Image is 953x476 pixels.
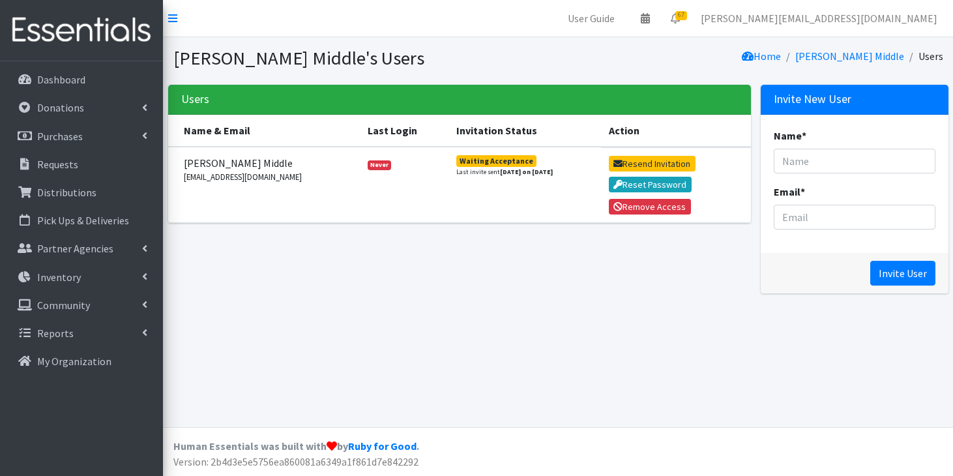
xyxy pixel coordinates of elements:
button: Reset Password [609,177,692,192]
a: My Organization [5,348,158,374]
abbr: required [802,129,806,142]
h1: [PERSON_NAME] Middle's Users [173,47,553,70]
li: Users [904,47,943,66]
span: Never [368,160,391,170]
p: My Organization [37,355,111,368]
a: [PERSON_NAME][EMAIL_ADDRESS][DOMAIN_NAME] [690,5,948,31]
a: Inventory [5,264,158,290]
p: Distributions [37,186,96,199]
img: HumanEssentials [5,8,158,52]
p: Community [37,299,90,312]
a: Ruby for Good [348,439,417,453]
p: Partner Agencies [37,242,113,255]
th: Name & Email [168,115,360,147]
label: Email [774,184,805,200]
a: Requests [5,151,158,177]
div: Waiting Acceptance [460,157,533,165]
a: Purchases [5,123,158,149]
span: Version: 2b4d3e5e5756ea860081a6349a1f861d7e842292 [173,455,418,468]
button: Resend Invitation [609,156,696,171]
label: Name [774,128,806,143]
p: Purchases [37,130,83,143]
p: Donations [37,101,84,114]
a: Donations [5,95,158,121]
a: Partner Agencies [5,235,158,261]
a: Distributions [5,179,158,205]
p: Inventory [37,271,81,284]
th: Invitation Status [448,115,601,147]
abbr: required [800,185,805,198]
strong: Human Essentials was built with by . [173,439,419,453]
input: Name [774,149,935,173]
a: User Guide [557,5,625,31]
a: Reports [5,320,158,346]
p: Dashboard [37,73,85,86]
span: 67 [675,11,687,20]
th: Last Login [360,115,448,147]
a: Pick Ups & Deliveries [5,207,158,233]
th: Action [601,115,750,147]
a: Home [742,50,781,63]
span: [PERSON_NAME] Middle [184,155,353,171]
small: [EMAIL_ADDRESS][DOMAIN_NAME] [184,171,353,183]
h3: Users [181,93,209,106]
a: Community [5,292,158,318]
small: Last invite sent [456,167,553,177]
a: 67 [660,5,690,31]
input: Email [774,205,935,230]
button: Remove Access [609,199,691,215]
a: [PERSON_NAME] Middle [795,50,904,63]
a: Dashboard [5,67,158,93]
strong: [DATE] on [DATE] [500,168,553,176]
p: Requests [37,158,78,171]
p: Pick Ups & Deliveries [37,214,129,227]
p: Reports [37,327,74,340]
h3: Invite New User [774,93,851,106]
input: Invite User [870,261,935,286]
